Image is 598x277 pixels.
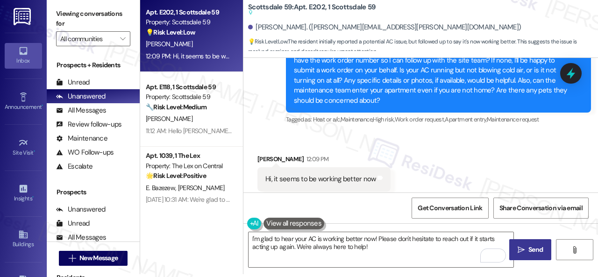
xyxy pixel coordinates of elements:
div: Unread [56,78,90,87]
span: High risk , [373,115,395,123]
div: Property: Scottsdale 59 [146,17,232,27]
div: Property: Scottsdale 59 [146,92,232,102]
i:  [518,246,525,254]
div: WO Follow-ups [56,148,114,157]
div: [PERSON_NAME]. ([PERSON_NAME][EMAIL_ADDRESS][PERSON_NAME][DOMAIN_NAME]) [248,22,521,32]
span: Apartment entry , [445,115,487,123]
span: Share Conversation via email [499,203,583,213]
span: • [42,102,43,109]
span: Heat or a/c , [313,115,341,123]
div: 12:09 PM: Hi, it seems to be working better now [146,52,273,60]
strong: 🔧 Risk Level: Medium [146,103,206,111]
span: New Message [79,253,118,263]
div: Tagged as: [286,113,591,126]
span: [PERSON_NAME] [178,184,225,192]
a: Insights • [5,181,42,206]
div: Prospects + Residents [47,60,140,70]
i:  [69,255,76,262]
div: 12:09 PM [304,154,329,164]
span: Send [528,245,543,255]
div: Apt. E202, 1 Scottsdale 59 [146,7,232,17]
button: Share Conversation via email [493,198,589,219]
strong: 💡 Risk Level: Low [146,28,195,36]
span: Maintenance , [341,115,373,123]
button: New Message [59,251,128,266]
span: • [34,148,35,155]
div: Unanswered [56,205,106,214]
b: Scottsdale 59: Apt. E202, 1 Scottsdale 59 [248,2,376,18]
div: All Messages [56,233,106,242]
textarea: To enrich screen reader interactions, please activate Accessibility in Grammarly extension settings [249,232,513,267]
a: Inbox [5,43,42,68]
span: : The resident initially reported a potential AC issue, but followed up to say it's now working b... [248,37,598,57]
label: Viewing conversations for [56,7,130,31]
span: Work order request , [395,115,445,123]
a: Site Visit • [5,135,42,160]
div: Tagged as: [257,192,391,205]
div: Prospects [47,187,140,197]
i:  [120,35,125,43]
div: Review follow-ups [56,120,121,129]
a: Buildings [5,227,42,252]
div: All Messages [56,106,106,115]
div: Unread [56,219,90,228]
button: Send [509,239,551,260]
div: Escalate [56,162,93,171]
input: All communities [60,31,115,46]
div: Apt. 1039, 1 The Lex [146,151,232,161]
strong: 💡 Risk Level: Low [248,38,287,45]
span: [PERSON_NAME] [146,40,192,48]
div: Hi, it seems to be working better now [265,174,376,184]
div: Unanswered [56,92,106,101]
div: Maintenance [56,134,107,143]
div: [PERSON_NAME] [257,154,391,167]
span: E. Bazezew [146,184,178,192]
button: Get Conversation Link [412,198,488,219]
span: Get Conversation Link [418,203,482,213]
img: ResiDesk Logo [14,8,33,25]
div: Property: The Lex on Central [146,161,232,171]
span: Maintenance request [487,115,539,123]
i:  [571,246,578,254]
div: Hello [PERSON_NAME]! I'm sorry to hear about the AC issue. We apologize for any inconvenience thi... [294,36,576,106]
span: [PERSON_NAME] [146,114,192,123]
span: • [32,194,34,200]
div: Archived on [DATE] [145,206,233,217]
strong: 🌟 Risk Level: Positive [146,171,206,180]
div: Apt. E118, 1 Scottsdale 59 [146,82,232,92]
